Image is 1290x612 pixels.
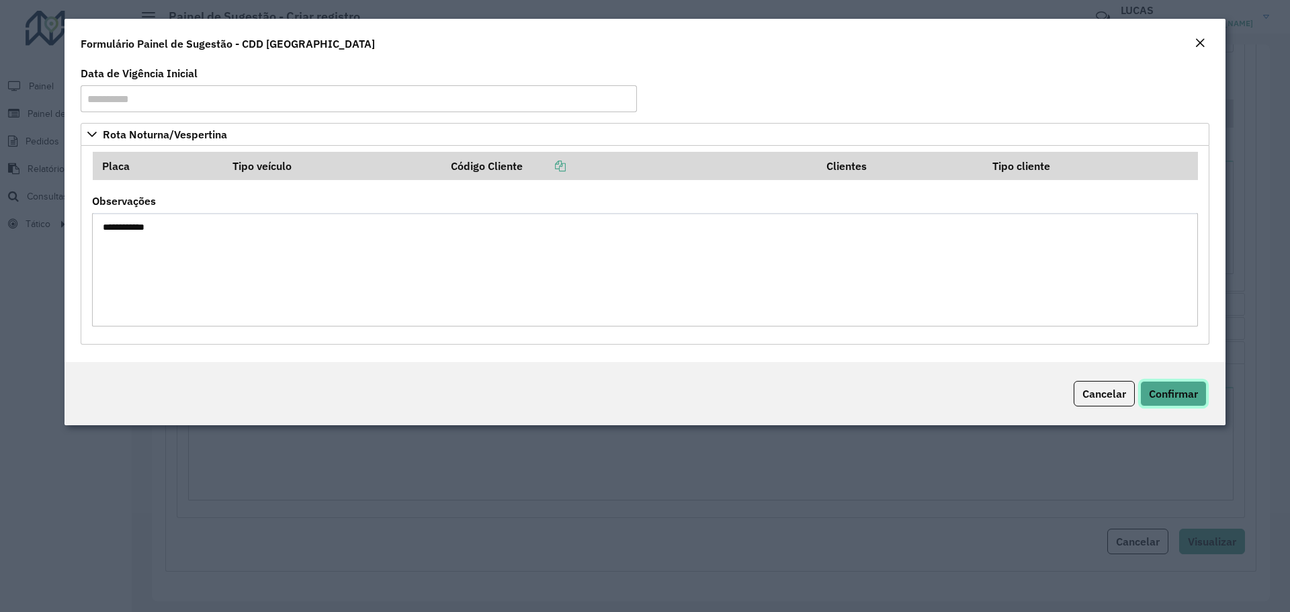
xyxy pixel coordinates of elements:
a: Copiar [523,159,566,173]
th: Tipo cliente [983,152,1198,180]
label: Data de Vigência Inicial [81,65,198,81]
th: Placa [93,152,223,180]
span: Rota Noturna/Vespertina [103,129,227,140]
th: Código Cliente [441,152,817,180]
span: Cancelar [1082,387,1126,400]
th: Tipo veículo [223,152,441,180]
label: Observações [92,193,156,209]
th: Clientes [818,152,983,180]
div: Rota Noturna/Vespertina [81,146,1209,345]
button: Confirmar [1140,381,1207,406]
span: Confirmar [1149,387,1198,400]
a: Rota Noturna/Vespertina [81,123,1209,146]
em: Fechar [1195,38,1205,48]
button: Close [1191,35,1209,52]
h4: Formulário Painel de Sugestão - CDD [GEOGRAPHIC_DATA] [81,36,375,52]
button: Cancelar [1074,381,1135,406]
